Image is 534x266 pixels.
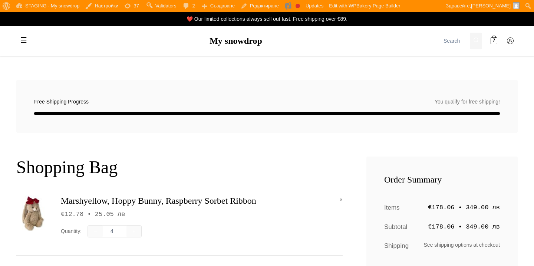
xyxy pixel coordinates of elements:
span: See shipping options at checkout [424,241,500,251]
span: Quantity: [61,227,82,235]
span: Free Shipping Progress [34,98,89,106]
span: Shipping [384,241,409,251]
a: My snowdrop [210,36,262,46]
button: + [126,226,141,237]
label: Toggle mobile menu [16,33,31,48]
span: You qualify for free shipping! [435,98,500,106]
a: Remove this item [340,196,343,204]
button: − [88,226,103,237]
div: Focus keyphrase not set [296,4,300,8]
span: 7 [493,37,495,45]
span: €178.06 • 349.00 лв [428,203,500,213]
span: €12.78 • 25.05 лв [61,211,125,218]
h3: Order Summary [384,174,500,185]
span: €178.06 • 349.00 лв [428,222,500,232]
h1: Shopping Bag [16,157,343,178]
span: Items [384,203,400,213]
span: [PERSON_NAME] [471,3,511,9]
a: Marshyellow, Hoppy Bunny, Raspberry Sorbet Ribbon [61,196,256,206]
input: Search [441,33,470,49]
a: 7 [487,34,501,49]
span: Subtotal [384,222,407,232]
